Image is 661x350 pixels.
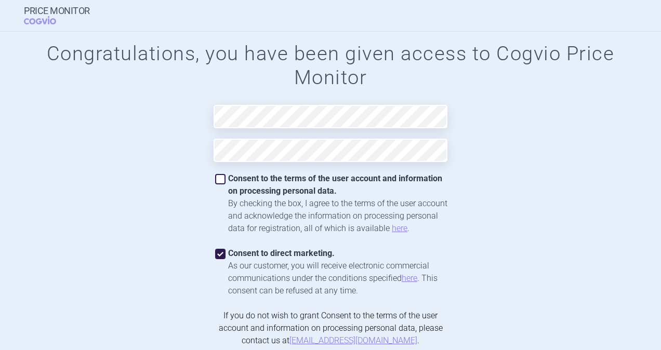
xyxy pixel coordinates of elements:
a: Price MonitorCOGVIO [24,6,90,25]
div: As our customer, you will receive electronic commercial communications under the conditions speci... [228,260,447,297]
a: here [402,273,417,283]
div: By checking the box, I agree to the terms of the user account and acknowledge the information on ... [228,197,447,235]
div: Consent to direct marketing. [228,247,447,260]
div: Consent to the terms of the user account and information on processing personal data. [228,172,447,197]
span: COGVIO [24,16,71,24]
strong: Price Monitor [24,6,90,16]
a: [EMAIL_ADDRESS][DOMAIN_NAME] [289,335,417,345]
p: If you do not wish to grant Consent to the terms of the user account and information on processin... [214,309,447,347]
h1: Congratulations, you have been given access to Cogvio Price Monitor [21,42,640,89]
a: here [392,223,407,233]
